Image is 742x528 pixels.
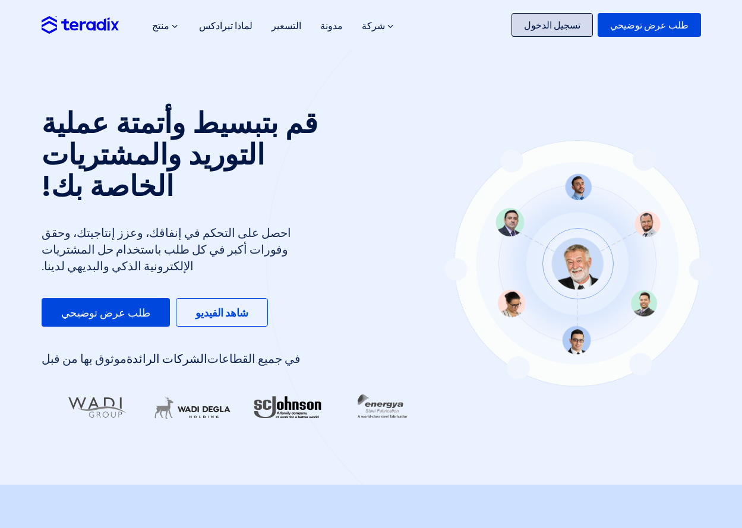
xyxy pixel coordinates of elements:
font: لماذا تيرادكس [199,20,252,32]
a: مدونة [311,7,352,45]
font: طلب عرض توضيحي [610,19,689,31]
font: شركة [362,20,385,32]
a: شاهد الفيديو [176,298,268,327]
a: التسعير [262,7,311,45]
a: لماذا تيرادكس [190,7,262,45]
font: طلب عرض توضيحي [61,306,150,320]
a: تسجيل الدخول [511,13,593,37]
font: تسجيل الدخول [524,19,580,31]
a: طلب عرض توضيحي [598,13,701,37]
font: موثوق بها من قبل [42,351,127,366]
font: التسعير [271,20,301,32]
font: مدونة [320,20,343,32]
font: شاهد الفيديو [195,306,248,320]
font: الشركات الرائدة [127,351,207,366]
iframe: روبوت الدردشة [664,450,725,511]
img: شعار تيرادكس [42,16,119,33]
font: قم بتبسيط وأتمتة عملية التوريد والمشتريات الخاصة بك! [42,105,318,203]
img: صناع الحياة [131,388,228,427]
font: في جميع القطاعات [207,351,301,366]
img: را [226,388,323,427]
a: طلب عرض توضيحي [42,298,170,327]
font: احصل على التحكم في إنفاقك، وعزز إنتاجيتك، وحقق وفورات أكبر في كل طلب باستخدام حل المشتريات الإلكت... [42,225,291,274]
font: منتج [152,20,169,32]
